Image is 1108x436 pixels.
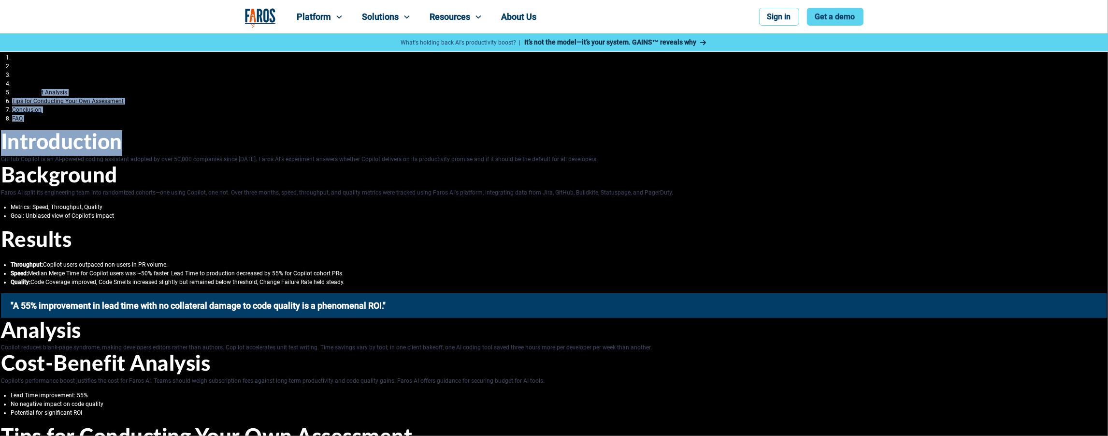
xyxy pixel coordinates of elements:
strong: It’s not the model—it’s your system. GAINS™ reveals why [525,38,697,46]
div: Resources [430,12,471,22]
strong: Speed: [11,270,28,277]
h2: Background [1,164,1107,189]
a: Tips for Conducting Your Own Assessment [12,98,124,105]
a: Conclusion [12,106,42,113]
a: Analysis [12,80,34,87]
h2: Analysis [1,319,1107,345]
a: Get a demo [807,8,863,26]
li: Potential for significant ROI [11,409,1107,416]
div: Solutions [362,12,399,22]
strong: Quality: [11,279,30,286]
h2: Cost-Benefit Analysis [1,352,1107,377]
a: Background [12,63,43,70]
a: Sign in [759,8,799,26]
li: Code Coverage improved, Code Smells increased slightly but remained below threshold, Change Failu... [11,279,1107,286]
p: Faros AI split its engineering team into randomized cohorts—one using Copilot, one not. Over thre... [1,189,1107,196]
li: Metrics: Speed, Throughput, Quality [11,204,1107,210]
li: No negative impact on code quality [11,401,1107,407]
strong: Throughput: [11,261,43,268]
a: Introduction [12,54,44,61]
h2: Results [1,228,1107,254]
a: FAQ [12,115,23,122]
li: Copilot users outpaced non-users in PR volume. [11,261,1107,268]
a: It’s not the model—it’s your system. GAINS™ reveals why [525,37,707,47]
nav: Article Table of Contents [0,54,1108,122]
img: Logo of the analytics and reporting company Faros. [245,8,276,28]
h2: Introduction [1,130,1107,156]
div: Platform [297,12,331,22]
a: home [245,8,276,28]
p: GitHub Copilot is an AI-powered coding assistant adopted by over 50,000 companies since [DATE]. F... [1,156,1107,163]
a: Cost-Benefit Analysis [12,89,67,96]
blockquote: "A 55% improvement in lead time with no collateral damage to code quality is a phenomenal ROI." [1,293,1107,318]
li: Lead Time improvement: 55% [11,392,1107,399]
p: What's holding back AI's productivity boost? | [401,39,521,46]
li: Goal: Unbiased view of Copilot's impact [11,212,1107,219]
li: Median Merge Time for Copilot users was ~50% faster. Lead Time to production decreased by 55% for... [11,270,1107,277]
a: Results [12,72,31,78]
p: Copilot reduces blank-page syndrome, making developers editors rather than authors. Copilot accel... [1,344,1107,351]
p: Copilot's performance boost justifies the cost for Faros AI. Teams should weigh subscription fees... [1,377,1107,384]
